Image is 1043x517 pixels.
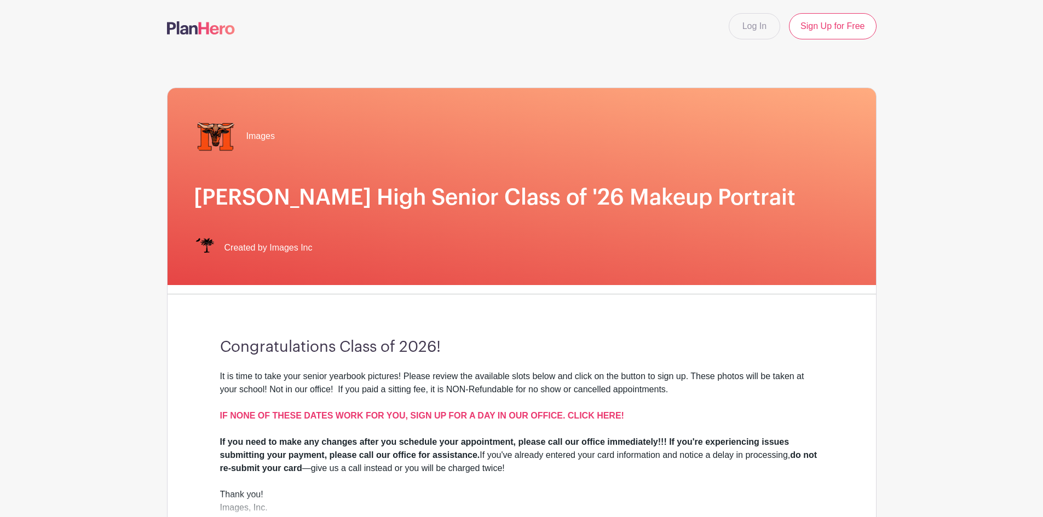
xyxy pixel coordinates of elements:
[220,370,823,435] div: It is time to take your senior yearbook pictures! Please review the available slots below and cli...
[194,237,216,259] img: IMAGES%20logo%20transparenT%20PNG%20s.png
[220,450,817,473] strong: do not re-submit your card
[220,338,823,357] h3: Congratulations Class of 2026!
[167,21,235,34] img: logo-507f7623f17ff9eddc593b1ce0a138ce2505c220e1c5a4e2b4648c50719b7d32.svg
[246,130,275,143] span: Images
[220,488,823,501] div: Thank you!
[220,411,624,420] a: IF NONE OF THESE DATES WORK FOR YOU, SIGN UP FOR A DAY IN OUR OFFICE. CLICK HERE!
[220,437,790,460] strong: If you need to make any changes after you schedule your appointment, please call our office immed...
[194,114,238,158] img: mauldin%20transp..png
[224,241,313,254] span: Created by Images Inc
[729,13,780,39] a: Log In
[194,184,850,211] h1: [PERSON_NAME] High Senior Class of '26 Makeup Portrait
[789,13,876,39] a: Sign Up for Free
[220,435,823,475] div: If you've already entered your card information and notice a delay in processing, —give us a call...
